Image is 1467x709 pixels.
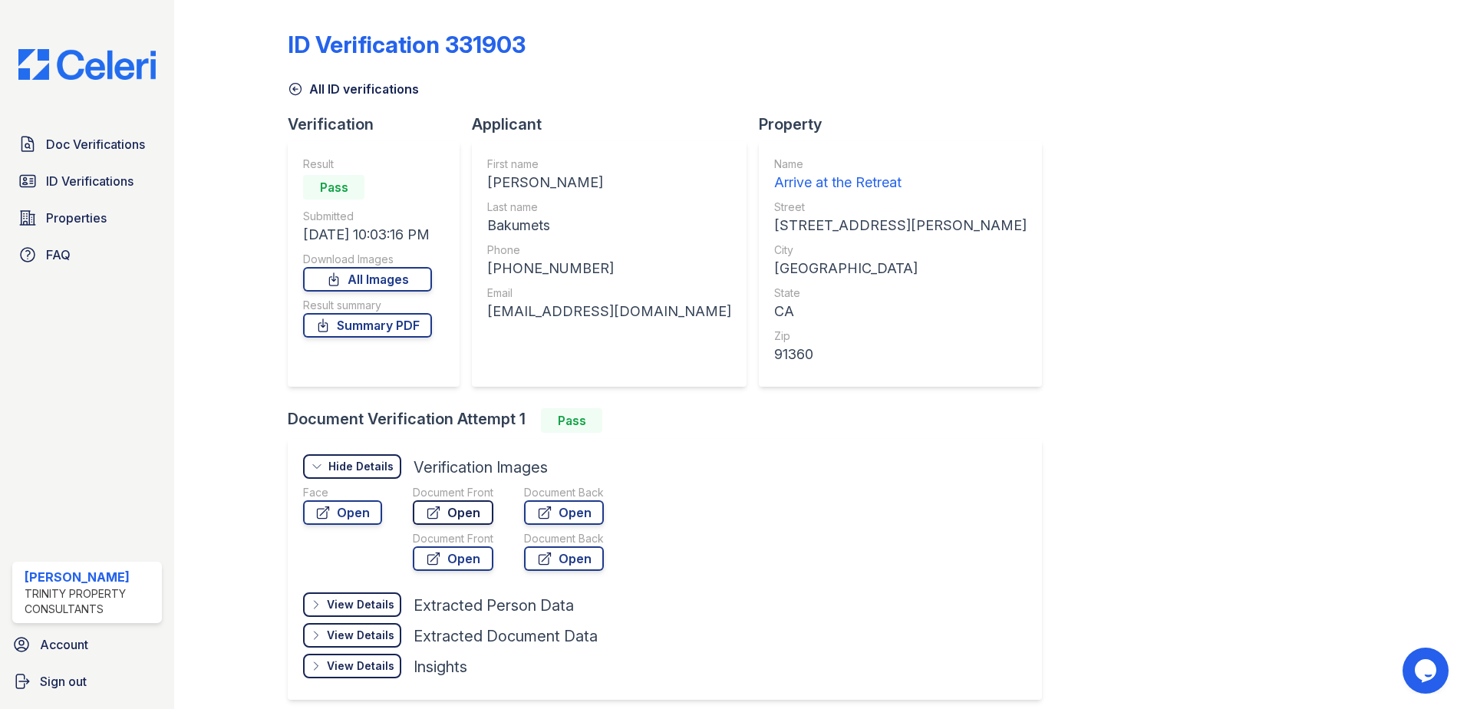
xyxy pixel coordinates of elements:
[487,242,731,258] div: Phone
[12,239,162,270] a: FAQ
[774,328,1027,344] div: Zip
[472,114,759,135] div: Applicant
[774,200,1027,215] div: Street
[774,242,1027,258] div: City
[303,500,382,525] a: Open
[414,457,548,478] div: Verification Images
[487,172,731,193] div: [PERSON_NAME]
[12,129,162,160] a: Doc Verifications
[288,80,419,98] a: All ID verifications
[413,546,493,571] a: Open
[6,629,168,660] a: Account
[46,246,71,264] span: FAQ
[774,285,1027,301] div: State
[288,408,1054,433] div: Document Verification Attempt 1
[487,258,731,279] div: [PHONE_NUMBER]
[303,313,432,338] a: Summary PDF
[328,459,394,474] div: Hide Details
[487,200,731,215] div: Last name
[774,157,1027,172] div: Name
[6,666,168,697] a: Sign out
[774,258,1027,279] div: [GEOGRAPHIC_DATA]
[487,285,731,301] div: Email
[46,135,145,153] span: Doc Verifications
[487,301,731,322] div: [EMAIL_ADDRESS][DOMAIN_NAME]
[46,209,107,227] span: Properties
[6,49,168,80] img: CE_Logo_Blue-a8612792a0a2168367f1c8372b55b34899dd931a85d93a1a3d3e32e68fde9ad4.png
[303,209,432,224] div: Submitted
[487,215,731,236] div: Bakumets
[524,500,604,525] a: Open
[25,586,156,617] div: Trinity Property Consultants
[774,157,1027,193] a: Name Arrive at the Retreat
[288,114,472,135] div: Verification
[40,635,88,654] span: Account
[327,597,394,612] div: View Details
[524,531,604,546] div: Document Back
[303,175,364,200] div: Pass
[12,166,162,196] a: ID Verifications
[303,267,432,292] a: All Images
[759,114,1054,135] div: Property
[413,500,493,525] a: Open
[774,172,1027,193] div: Arrive at the Retreat
[524,485,604,500] div: Document Back
[303,252,432,267] div: Download Images
[413,485,493,500] div: Document Front
[541,408,602,433] div: Pass
[774,344,1027,365] div: 91360
[774,301,1027,322] div: CA
[1403,648,1452,694] iframe: chat widget
[414,625,598,647] div: Extracted Document Data
[303,224,432,246] div: [DATE] 10:03:16 PM
[12,203,162,233] a: Properties
[288,31,526,58] div: ID Verification 331903
[303,485,382,500] div: Face
[303,157,432,172] div: Result
[40,672,87,691] span: Sign out
[46,172,134,190] span: ID Verifications
[327,658,394,674] div: View Details
[25,568,156,586] div: [PERSON_NAME]
[327,628,394,643] div: View Details
[413,531,493,546] div: Document Front
[303,298,432,313] div: Result summary
[487,157,731,172] div: First name
[414,656,467,678] div: Insights
[524,546,604,571] a: Open
[774,215,1027,236] div: [STREET_ADDRESS][PERSON_NAME]
[414,595,574,616] div: Extracted Person Data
